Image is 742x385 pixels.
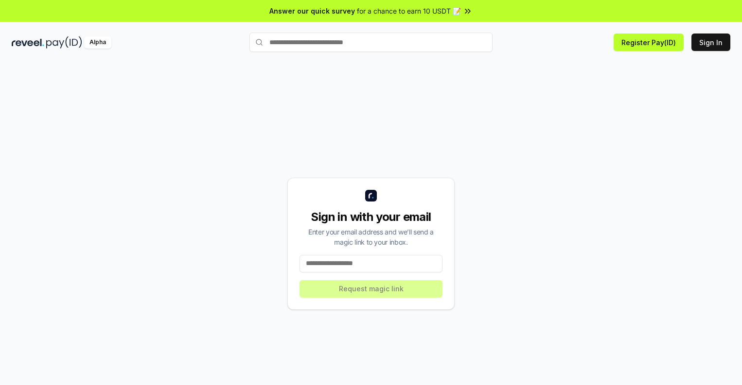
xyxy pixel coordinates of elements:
button: Register Pay(ID) [614,33,684,51]
img: reveel_dark [12,36,44,49]
img: logo_small [365,190,377,201]
span: for a chance to earn 10 USDT 📝 [357,6,461,16]
span: Answer our quick survey [269,6,355,16]
div: Sign in with your email [300,209,442,225]
div: Alpha [84,36,111,49]
button: Sign In [691,33,730,51]
div: Enter your email address and we’ll send a magic link to your inbox. [300,227,442,247]
img: pay_id [46,36,82,49]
